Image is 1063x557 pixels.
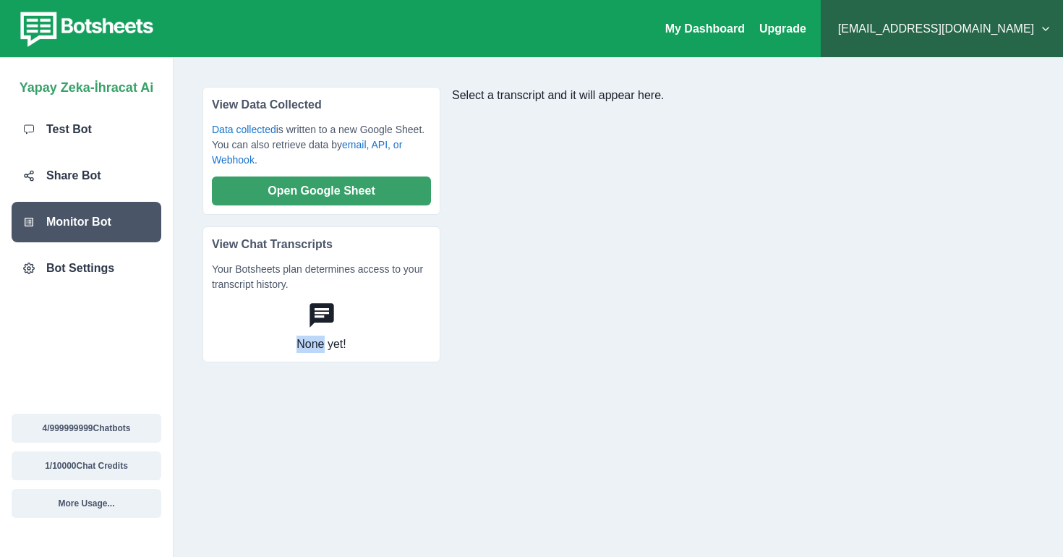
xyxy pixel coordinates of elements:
p: View Chat Transcripts [212,236,431,262]
p: Select a transcript and it will appear here. [452,87,1034,104]
a: My Dashboard [665,22,745,35]
p: None yet! [296,336,346,353]
button: More Usage... [12,489,161,518]
p: View Data Collected [212,96,431,122]
p: Monitor Bot [46,213,111,231]
button: Open Google Sheet [212,177,431,205]
button: [EMAIL_ADDRESS][DOMAIN_NAME] [832,14,1051,43]
a: Upgrade [759,22,806,35]
p: is written to a new Google Sheet. You can also retrieve data by . [212,122,431,177]
img: botsheets-logo.png [12,9,158,49]
a: Data collected [212,124,276,135]
button: 4/999999999Chatbots [12,414,161,443]
p: Your Botsheets plan determines access to your transcript history. [212,262,431,301]
a: Open Google Sheet [212,184,431,196]
p: Yapay Zeka-İhracat Ai [20,72,153,98]
button: 1/10000Chat Credits [12,451,161,480]
p: Test Bot [46,121,92,138]
p: Share Bot [46,167,101,184]
p: Bot Settings [46,260,114,277]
